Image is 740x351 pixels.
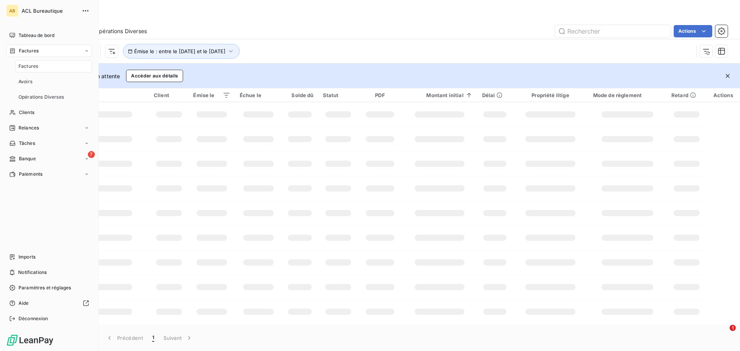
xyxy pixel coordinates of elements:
div: Délai [482,92,508,98]
div: PDF [363,92,397,98]
button: Accéder aux détails [126,70,183,82]
img: Logo LeanPay [6,334,54,346]
span: Clients [19,109,34,116]
span: Tableau de bord [18,32,54,39]
span: Factures [18,63,38,70]
span: Aide [18,300,29,307]
button: Émise le : entre le [DATE] et le [DATE] [123,44,240,59]
span: Opérations Diverses [95,27,147,35]
div: Actions [711,92,735,98]
button: Suivant [159,330,198,346]
div: Client [154,92,184,98]
div: Mode de règlement [593,92,662,98]
a: Aide [6,297,92,309]
div: Propriété litige [517,92,584,98]
button: Actions [674,25,712,37]
span: ACL Bureautique [22,8,77,14]
span: 7 [88,151,95,158]
span: Factures [19,47,39,54]
button: 1 [148,330,159,346]
span: Tâches [19,140,35,147]
span: Banque [19,155,36,162]
button: Précédent [101,330,148,346]
div: Solde dû [286,92,314,98]
span: Paramètres et réglages [18,284,71,291]
span: Émise le : entre le [DATE] et le [DATE] [134,48,225,54]
div: Statut [323,92,354,98]
div: Échue le [240,92,277,98]
span: 1 [152,334,154,342]
span: Notifications [18,269,47,276]
span: Relances [18,124,39,131]
div: AB [6,5,18,17]
span: 1 [730,325,736,331]
span: Opérations Diverses [18,94,64,101]
div: Retard [671,92,701,98]
div: Montant initial [407,92,473,98]
div: Émise le [193,92,230,98]
iframe: Intercom live chat [714,325,732,343]
span: Paiements [19,171,42,178]
span: Déconnexion [18,315,48,322]
span: Avoirs [18,78,32,85]
input: Rechercher [555,25,671,37]
span: Imports [18,254,35,260]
